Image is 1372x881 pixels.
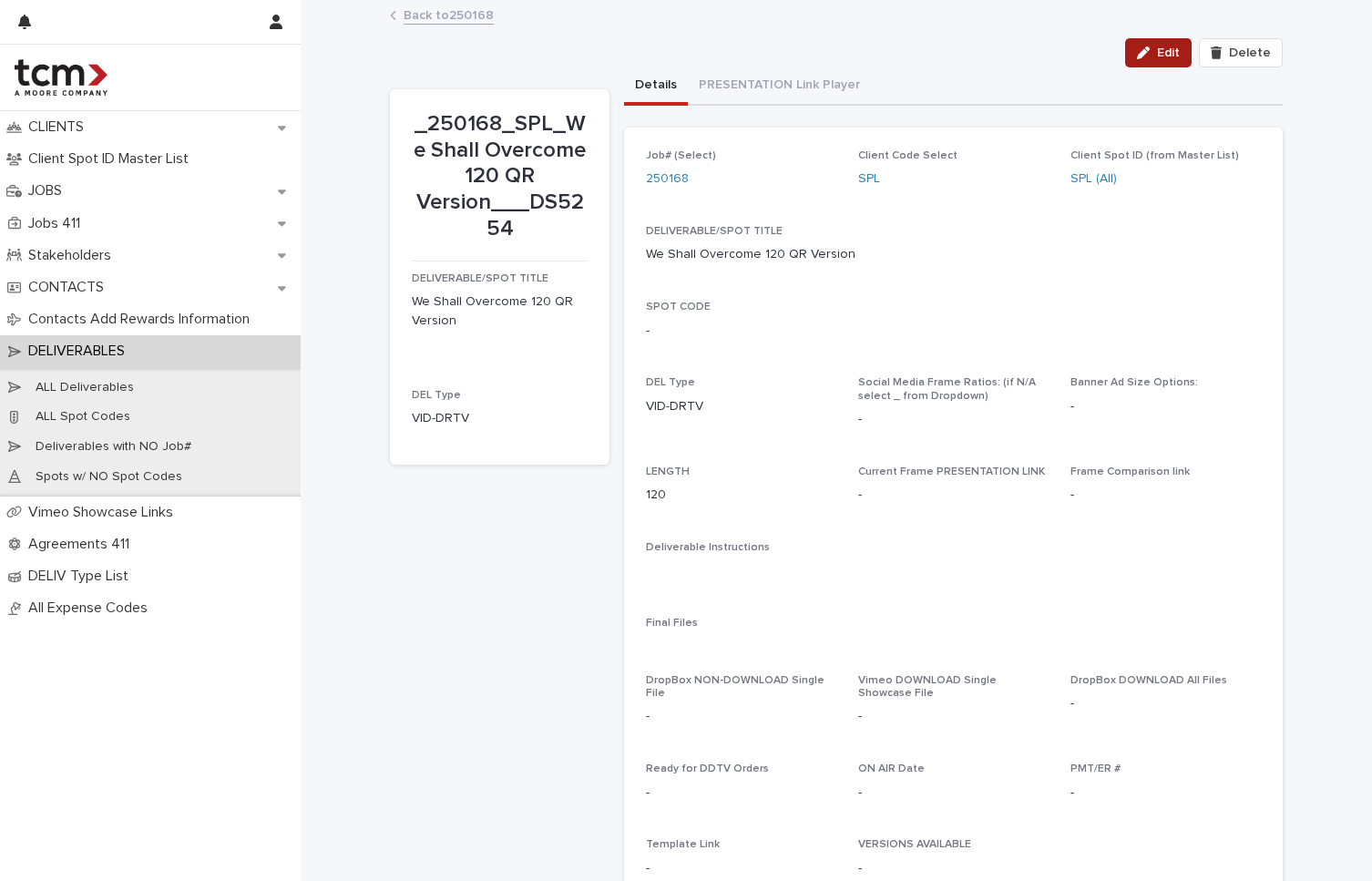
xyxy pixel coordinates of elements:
[21,182,77,200] p: JOBS
[858,763,925,774] span: ON AIR Date
[1229,46,1271,59] span: Delete
[1070,694,1261,713] p: -
[1070,675,1227,686] span: DropBox DOWNLOAD All Files
[858,675,997,699] span: Vimeo DOWNLOAD Single Showcase File
[21,311,264,328] p: Contacts Add Rewards Information
[688,67,871,106] button: PRESENTATION Link Player
[858,839,971,850] span: VERSIONS AVAILABLE
[646,466,690,477] span: LENGTH
[1070,150,1239,161] span: Client Spot ID (from Master List)
[646,542,770,553] span: Deliverable Instructions
[404,4,494,25] a: Back to250168
[646,150,716,161] span: Job# (Select)
[21,150,203,168] p: Client Spot ID Master List
[412,409,588,428] p: VID-DRTV
[858,859,1049,878] p: -
[412,273,548,284] span: DELIVERABLE/SPOT TITLE
[21,536,144,553] p: Agreements 411
[21,409,145,425] p: ALL Spot Codes
[21,118,98,136] p: CLIENTS
[21,279,118,296] p: CONTACTS
[858,707,1049,726] p: -
[646,784,836,803] p: -
[1070,397,1261,416] p: -
[646,226,783,237] span: DELIVERABLE/SPOT TITLE
[21,380,148,395] p: ALL Deliverables
[646,839,720,850] span: Template Link
[646,322,650,341] p: -
[412,111,588,242] p: _250168_SPL_We Shall Overcome 120 QR Version___DS5254
[21,568,143,585] p: DELIV Type List
[858,150,957,161] span: Client Code Select
[1070,486,1261,505] p: -
[21,247,126,264] p: Stakeholders
[646,245,855,264] p: We Shall Overcome 120 QR Version
[646,397,836,416] p: VID-DRTV
[646,675,824,699] span: DropBox NON-DOWNLOAD Single File
[646,302,711,312] span: SPOT CODE
[412,292,588,331] p: We Shall Overcome 120 QR Version
[646,169,689,189] a: 250168
[1070,763,1121,774] span: PMT/ER #
[646,859,836,878] p: -
[624,67,688,106] button: Details
[21,439,206,455] p: Deliverables with NO Job#
[1199,38,1283,67] button: Delete
[412,390,461,401] span: DEL Type
[858,169,880,189] a: SPL
[1070,377,1198,388] span: Banner Ad Size Options:
[1070,169,1117,189] a: SPL (All)
[858,784,1049,803] p: -
[646,707,836,726] p: -
[1157,46,1180,59] span: Edit
[858,466,1045,477] span: Current Frame PRESENTATION LINK
[858,410,1049,429] p: -
[646,763,769,774] span: Ready for DDTV Orders
[646,486,836,505] p: 120
[646,618,698,629] span: Final Files
[21,343,139,360] p: DELIVERABLES
[858,486,862,505] p: -
[21,469,197,485] p: Spots w/ NO Spot Codes
[21,504,188,521] p: Vimeo Showcase Links
[1070,466,1190,477] span: Frame Comparison link
[15,59,108,96] img: 4hMmSqQkux38exxPVZHQ
[1070,784,1261,803] p: -
[21,215,95,232] p: Jobs 411
[858,377,1036,401] span: Social Media Frame Ratios: (if N/A select _ from Dropdown)
[21,599,162,617] p: All Expense Codes
[646,377,695,388] span: DEL Type
[1125,38,1192,67] button: Edit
